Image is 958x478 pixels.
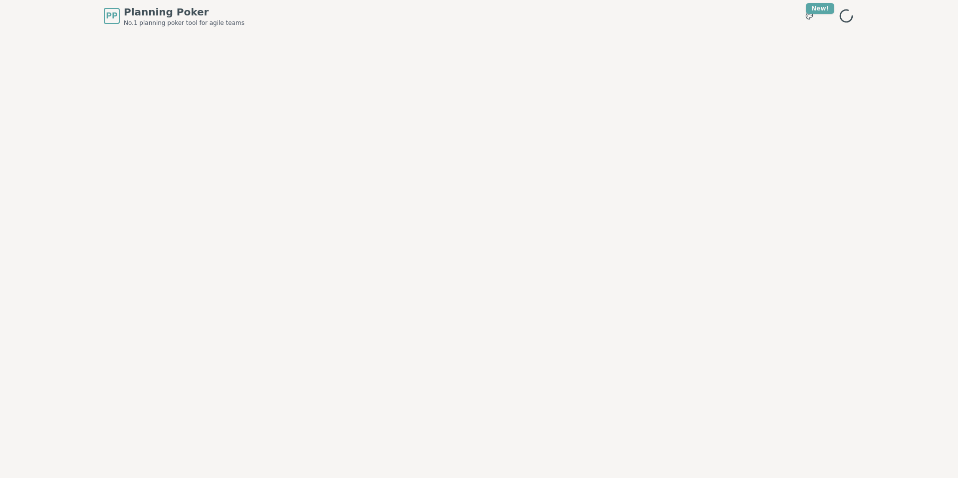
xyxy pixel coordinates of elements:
span: Planning Poker [124,5,244,19]
div: New! [806,3,834,14]
span: PP [106,10,117,22]
button: New! [800,7,818,25]
span: No.1 planning poker tool for agile teams [124,19,244,27]
a: PPPlanning PokerNo.1 planning poker tool for agile teams [104,5,244,27]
